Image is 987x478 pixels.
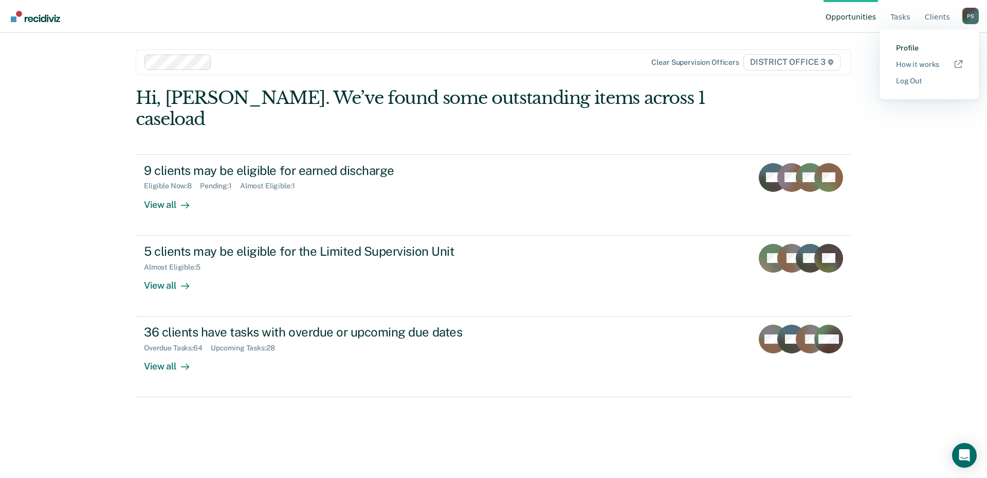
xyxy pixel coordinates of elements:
a: Profile [896,44,962,52]
button: Profile dropdown button [962,8,979,24]
div: P S [962,8,979,24]
a: 36 clients have tasks with overdue or upcoming due datesOverdue Tasks:64Upcoming Tasks:28View all [136,316,851,397]
img: Recidiviz [11,11,60,22]
div: Upcoming Tasks : 28 [211,344,283,352]
div: View all [144,190,202,210]
span: DISTRICT OFFICE 3 [743,54,840,70]
div: Pending : 1 [200,182,240,190]
div: Almost Eligible : 5 [144,263,209,272]
div: 5 clients may be eligible for the Limited Supervision Unit [144,244,505,259]
a: 9 clients may be eligible for earned dischargeEligible Now:8Pending:1Almost Eligible:1View all [136,154,851,236]
div: View all [144,352,202,373]
div: Eligible Now : 8 [144,182,200,190]
a: How it works [896,60,962,69]
a: Log Out [896,77,962,85]
div: 36 clients have tasks with overdue or upcoming due dates [144,325,505,340]
div: Open Intercom Messenger [952,443,977,468]
div: Almost Eligible : 1 [240,182,303,190]
a: 5 clients may be eligible for the Limited Supervision UnitAlmost Eligible:5View all [136,236,851,316]
div: Profile menu [880,29,979,99]
div: Clear supervision officers [651,58,739,67]
div: 9 clients may be eligible for earned discharge [144,163,505,178]
div: View all [144,271,202,291]
div: Hi, [PERSON_NAME]. We’ve found some outstanding items across 1 caseload [136,87,708,130]
div: Overdue Tasks : 64 [144,344,211,352]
